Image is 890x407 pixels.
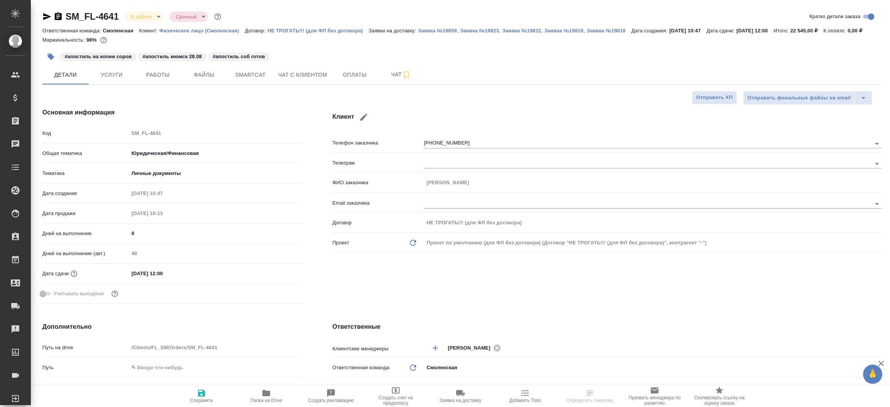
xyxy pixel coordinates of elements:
button: Отправить КП [692,91,737,104]
p: Клиентские менеджеры [332,345,424,353]
p: , [499,28,502,34]
p: Путь [42,364,129,372]
input: Пустое поле [129,342,301,353]
div: ✎ Введи что-нибудь [129,381,301,394]
p: Дата сдачи [42,270,69,277]
button: Заявка №19818 [587,27,631,35]
p: Код [42,129,129,137]
span: Папка на Drive [250,398,282,403]
p: НЕ ТРОГАТЬ!!! (для ФЛ без договора) [267,28,369,34]
span: Определить тематику [566,398,613,403]
button: Сохранить [169,385,234,407]
p: #апостиль соб готов [213,53,265,61]
p: Дата создания: [631,28,669,34]
span: Создать рекламацию [308,398,354,403]
button: Open [872,158,882,169]
div: Личные документы [129,167,301,180]
p: Дата создания [42,190,129,197]
button: Создать счет на предоплату [363,385,428,407]
span: Сохранить [190,398,213,403]
p: Ответственная команда [332,364,390,372]
p: Заявка №19818 [587,28,631,34]
span: Файлы [186,70,223,80]
span: Скопировать ссылку на оценку заказа [692,395,747,406]
p: , [541,28,545,34]
span: Создать счет на предоплату [368,395,423,406]
button: Призвать менеджера по развитию [622,385,687,407]
button: Заявка №19859 [418,27,457,35]
div: [PERSON_NAME] [448,343,503,353]
span: Отправить КП [696,93,733,102]
p: 22 545,00 ₽ [790,28,823,34]
p: [DATE] 10:47 [669,28,707,34]
p: Итого: [774,28,790,34]
p: Клиент: [139,28,159,34]
input: Пустое поле [424,177,882,188]
button: Создать рекламацию [299,385,363,407]
h4: Дополнительно [42,322,302,331]
p: , [583,28,587,34]
p: #апостиль мюмск 28.08 [143,53,202,61]
span: Детали [47,70,84,80]
div: В работе [170,12,208,22]
p: Общая тематика [42,150,129,157]
p: Заявка №19859 [418,28,457,34]
p: [DATE] 12:00 [736,28,774,34]
div: Смоленская [424,361,882,374]
button: Скопировать ссылку для ЯМессенджера [42,12,52,21]
h4: Клиент [332,108,882,126]
span: Оплаты [336,70,373,80]
span: Призвать менеджера по развитию [627,395,682,406]
a: НЕ ТРОГАТЬ!!! (для ФЛ без договора) [267,27,369,34]
p: Проект [332,239,349,247]
span: апостиль соб готов [207,53,270,59]
div: Юридическая/Финансовая [129,147,301,160]
p: Договор [332,219,424,227]
p: Заявки на доставку: [369,28,418,34]
svg: Подписаться [402,70,411,79]
p: Физическое лицо (Смоленская) [159,28,245,34]
p: ФИО заказчика [332,179,424,187]
span: Чат с клиентом [278,70,327,80]
button: Open [872,138,882,149]
input: ✎ Введи что-нибудь [129,362,301,373]
button: Если добавить услуги и заполнить их объемом, то дата рассчитается автоматически [69,269,79,279]
span: апостиль мюмск 28.08 [137,53,207,59]
button: 340.00 RUB; [99,35,109,45]
button: Папка на Drive [234,385,299,407]
p: Email заказчика [332,199,424,207]
input: Пустое поле [424,217,882,228]
p: , [457,28,460,34]
button: Open [872,198,882,209]
button: В работе [129,13,154,20]
p: К оплате: [823,28,848,34]
input: Пустое поле [129,208,196,219]
span: Проектная группа [344,384,386,392]
p: 98% [86,37,98,43]
button: Заявка на доставку [428,385,493,407]
button: Доп статусы указывают на важность/срочность заказа [213,12,223,22]
a: Физическое лицо (Смоленская) [159,27,245,34]
span: Добавить Todo [509,398,541,403]
span: Smartcat [232,70,269,80]
p: Тематика [42,170,129,177]
button: Заявка №19822 [502,27,541,35]
span: [PERSON_NAME] [448,344,495,352]
div: split button [743,91,872,105]
span: Учитывать выходные [54,290,104,298]
button: Отправить финальные файлы на email [743,91,855,105]
p: Дата продажи [42,210,129,217]
button: Заявка №19819 [544,27,583,35]
button: Добавить Todo [493,385,558,407]
button: Добавить тэг [42,48,59,65]
p: Заявка №19822 [502,28,541,34]
span: Заявка на доставку [440,398,481,403]
span: Услуги [93,70,130,80]
div: Проект по умолчанию (для ФЛ без договора) (Договор "НЕ ТРОГАТЬ!!! (для ФЛ без договора)", контраг... [424,236,882,249]
button: Скопировать ссылку [54,12,63,21]
span: Отправить финальные файлы на email [747,94,851,103]
button: Выбери, если сб и вс нужно считать рабочими днями для выполнения заказа. [110,289,120,299]
p: Дней на выполнение [42,230,129,237]
input: Пустое поле [129,188,196,199]
p: Телеграм [332,159,424,167]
